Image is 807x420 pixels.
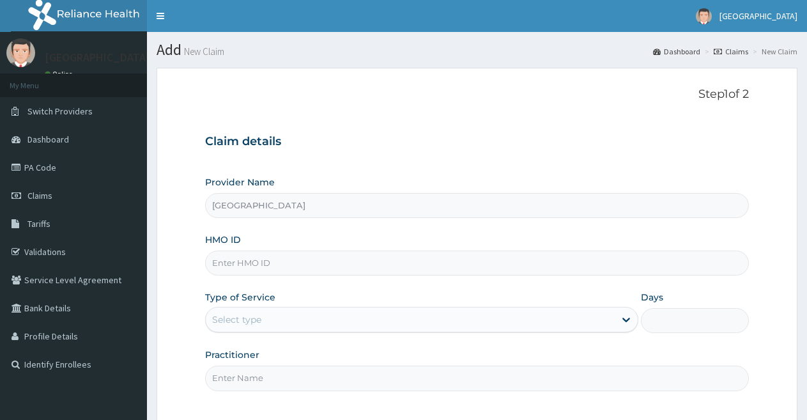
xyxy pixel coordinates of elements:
p: Step 1 of 2 [205,88,749,102]
h3: Claim details [205,135,749,149]
img: User Image [696,8,712,24]
span: Dashboard [27,134,69,145]
label: Days [641,291,663,304]
li: New Claim [749,46,797,57]
a: Claims [714,46,748,57]
span: Claims [27,190,52,201]
p: [GEOGRAPHIC_DATA] [45,52,150,63]
label: HMO ID [205,233,241,246]
span: [GEOGRAPHIC_DATA] [719,10,797,22]
a: Online [45,70,75,79]
small: New Claim [181,47,224,56]
label: Provider Name [205,176,275,189]
a: Dashboard [653,46,700,57]
span: Switch Providers [27,105,93,117]
h1: Add [157,42,797,58]
img: User Image [6,38,35,67]
label: Type of Service [205,291,275,304]
input: Enter HMO ID [205,251,749,276]
div: Select type [212,313,261,326]
input: Enter Name [205,366,749,391]
span: Tariffs [27,218,50,229]
label: Practitioner [205,348,259,361]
